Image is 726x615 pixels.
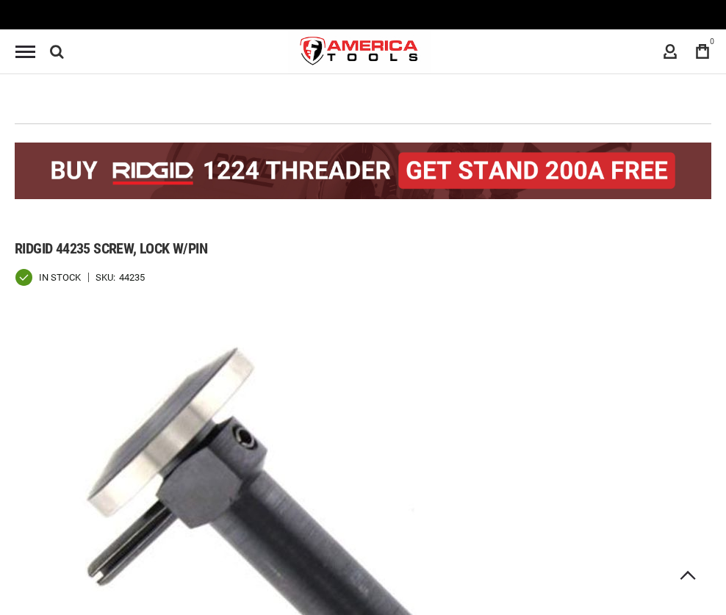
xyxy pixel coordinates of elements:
img: BOGO: Buy the RIDGID® 1224 Threader (26092), get the 92467 200A Stand FREE! [15,143,711,199]
div: Menu [15,46,35,58]
div: 44235 [119,273,145,282]
span: Ridgid 44235 screw, lock w/pin [15,240,207,257]
div: Availability [15,268,81,287]
a: 0 [689,37,716,65]
a: store logo [288,24,431,79]
img: America Tools [288,24,431,79]
span: 0 [710,37,714,46]
span: In stock [39,273,81,282]
strong: SKU [96,273,119,282]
